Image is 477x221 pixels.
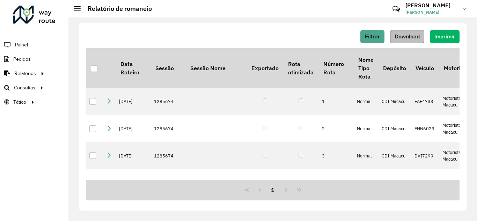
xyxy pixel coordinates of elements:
[116,48,151,88] th: Data Roteiro
[353,142,378,169] td: Normal
[378,48,411,88] th: Depósito
[151,48,185,88] th: Sessão
[318,115,353,142] td: 2
[13,56,31,63] span: Pedidos
[151,169,185,216] td: 1285674
[378,88,411,115] td: CDI Macacu
[360,30,384,43] button: Filtrar
[378,115,411,142] td: CDI Macacu
[318,142,353,169] td: 3
[353,169,378,216] td: Normal
[266,183,279,197] button: 1
[353,88,378,115] td: Normal
[378,142,411,169] td: CDI Macacu
[395,34,420,39] span: Download
[378,169,411,216] td: CDI Macacu
[14,84,35,91] span: Consultas
[116,115,151,142] td: [DATE]
[390,30,424,43] button: Download
[15,41,28,49] span: Painel
[116,169,151,216] td: [DATE]
[353,48,378,88] th: Nome Tipo Rota
[247,48,283,88] th: Exportado
[411,169,439,216] td: JCY1B39
[283,48,318,88] th: Rota otimizada
[318,169,353,216] td: 4
[151,88,185,115] td: 1285674
[318,48,353,88] th: Número Rota
[116,142,151,169] td: [DATE]
[365,34,380,39] span: Filtrar
[411,115,439,142] td: EHN6029
[411,142,439,169] td: DVI7299
[405,2,458,9] h3: [PERSON_NAME]
[116,88,151,115] td: [DATE]
[434,34,455,39] span: Imprimir
[411,88,439,115] td: EAF4733
[430,30,460,43] button: Imprimir
[318,88,353,115] td: 1
[185,48,247,88] th: Sessão Nome
[13,98,26,106] span: Tático
[151,115,185,142] td: 1285674
[405,9,458,15] span: [PERSON_NAME]
[81,5,152,13] h2: Relatório de romaneio
[353,115,378,142] td: Normal
[411,48,439,88] th: Veículo
[389,1,404,16] a: Contato Rápido
[151,142,185,169] td: 1285674
[14,70,36,77] span: Relatórios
